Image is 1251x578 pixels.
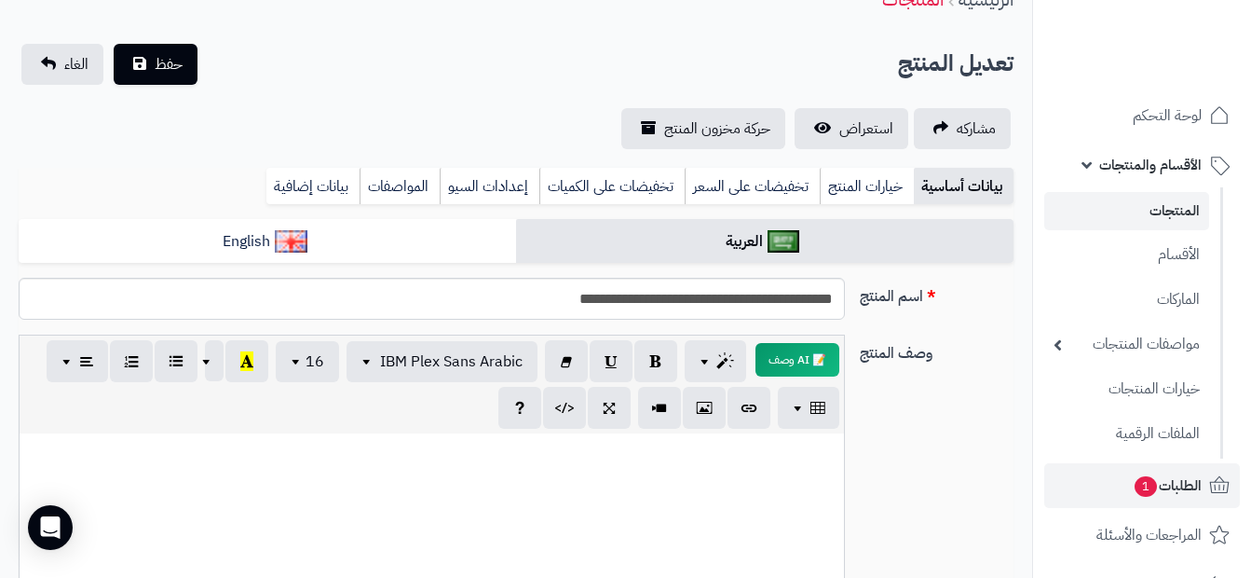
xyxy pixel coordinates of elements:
[1096,522,1202,548] span: المراجعات والأسئلة
[380,351,523,373] span: IBM Plex Sans Arabic
[1044,192,1209,230] a: المنتجات
[914,168,1013,205] a: بيانات أساسية
[275,230,307,253] img: English
[1044,463,1240,508] a: الطلبات1
[347,341,537,382] button: IBM Plex Sans Arabic
[1133,473,1202,499] span: الطلبات
[266,168,360,205] a: بيانات إضافية
[516,219,1013,265] a: العربية
[1135,476,1157,497] span: 1
[1124,47,1233,86] img: logo-2.png
[28,505,73,550] div: Open Intercom Messenger
[1044,414,1209,454] a: الملفات الرقمية
[914,108,1011,149] a: مشاركه
[1044,513,1240,557] a: المراجعات والأسئلة
[440,168,539,205] a: إعدادات السيو
[114,44,197,85] button: حفظ
[664,117,770,140] span: حركة مخزون المنتج
[21,44,103,85] a: الغاء
[852,335,1021,365] label: وصف المنتج
[839,117,893,140] span: استعراض
[795,108,908,149] a: استعراض
[621,108,785,149] a: حركة مخزون المنتج
[1044,280,1209,320] a: الماركات
[276,341,339,382] button: 16
[1044,324,1209,365] a: مواصفات المنتجات
[360,168,440,205] a: المواصفات
[1099,152,1202,178] span: الأقسام والمنتجات
[155,53,183,76] span: حفظ
[768,230,800,253] img: العربية
[1044,369,1209,409] a: خيارات المنتجات
[1044,93,1240,138] a: لوحة التحكم
[306,351,324,373] span: 16
[957,117,996,140] span: مشاركه
[898,45,1013,83] h2: تعديل المنتج
[685,168,820,205] a: تخفيضات على السعر
[852,278,1021,308] label: اسم المنتج
[539,168,685,205] a: تخفيضات على الكميات
[820,168,914,205] a: خيارات المنتج
[64,53,88,76] span: الغاء
[1044,235,1209,275] a: الأقسام
[1133,103,1202,129] span: لوحة التحكم
[755,343,839,377] button: 📝 AI وصف
[19,219,516,265] a: English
